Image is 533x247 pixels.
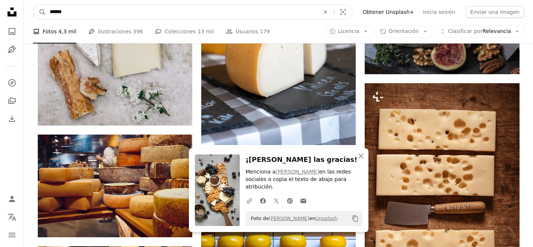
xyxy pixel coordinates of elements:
a: Comparte en Facebook [256,193,270,208]
a: Inicio — Unsplash [4,4,19,21]
a: Colecciones [4,93,19,108]
button: Licencia [325,25,373,37]
span: Clasificar por [448,28,483,34]
a: Colecciones 13 mil [155,19,214,43]
button: Copiar al portapapeles [349,212,362,225]
a: Ilustraciones [4,42,19,57]
a: Fotos [4,24,19,39]
a: Comparte en Pinterest [283,193,297,208]
a: Madera cortada junto a flor de pétalos blancos [38,70,192,77]
a: [PERSON_NAME] [269,216,309,221]
a: una tabla de quesos con queso y un cuchillo [365,196,519,203]
img: Un montón de queso apilados uno encima del otro [38,135,192,237]
a: Ilustraciones 396 [88,19,143,43]
a: Comparte en Twitter [270,193,283,208]
span: Orientación [389,28,419,34]
button: Buscar en Unsplash [33,5,46,19]
button: Enviar una imagen [466,6,524,18]
button: Clasificar porRelevancia [435,25,524,37]
a: Obtener Unsplash+ [358,6,419,18]
span: 179 [260,27,270,36]
form: Encuentra imágenes en todo el sitio [33,4,352,19]
button: Menú [4,228,19,243]
span: Relevancia [448,28,511,35]
button: Búsqueda visual [334,5,352,19]
span: Foto de en [247,213,338,225]
a: Iniciar sesión / Registrarse [4,192,19,207]
span: 13 mil [197,27,214,36]
a: Comparte por correo electrónico [297,193,310,208]
span: 396 [133,27,143,36]
button: Borrar [317,5,334,19]
button: Orientación [376,25,432,37]
a: Historial de descargas [4,111,19,126]
a: Unsplash [315,216,337,221]
p: Menciona a en las redes sociales o copia el texto de abajo para atribución. [246,168,362,191]
img: Madera cortada junto a flor de pétalos blancos [38,22,192,125]
button: Idioma [4,210,19,225]
a: Un montón de queso apilados uno encima del otro [38,182,192,189]
a: Inicia sesión [419,6,460,18]
span: Licencia [338,28,359,34]
a: Usuarios 179 [226,19,270,43]
h3: ¡[PERSON_NAME] las gracias! [246,154,362,165]
a: Explorar [4,75,19,90]
a: [PERSON_NAME] [276,169,319,175]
